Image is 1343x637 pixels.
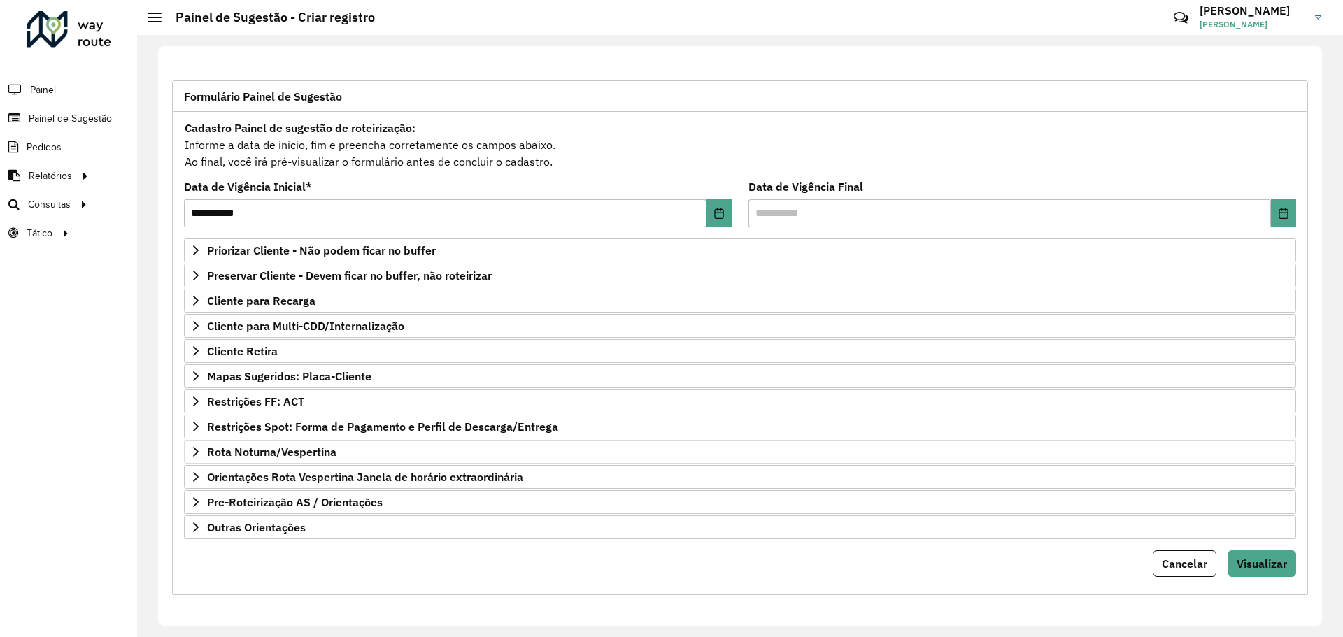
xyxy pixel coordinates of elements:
span: Preservar Cliente - Devem ficar no buffer, não roteirizar [207,270,492,281]
a: Outras Orientações [184,515,1296,539]
span: Cliente Retira [207,345,278,357]
button: Choose Date [706,199,732,227]
span: Pedidos [27,140,62,155]
span: Outras Orientações [207,522,306,533]
span: Cliente para Multi-CDD/Internalização [207,320,404,331]
a: Orientações Rota Vespertina Janela de horário extraordinária [184,465,1296,489]
span: Priorizar Cliente - Não podem ficar no buffer [207,245,436,256]
a: Cliente para Multi-CDD/Internalização [184,314,1296,338]
span: Consultas [28,197,71,212]
a: Preservar Cliente - Devem ficar no buffer, não roteirizar [184,264,1296,287]
span: Painel [30,83,56,97]
label: Data de Vigência Final [748,178,863,195]
span: Cancelar [1162,557,1207,571]
span: Tático [27,226,52,241]
h3: [PERSON_NAME] [1200,4,1305,17]
h2: Painel de Sugestão - Criar registro [162,10,375,25]
button: Choose Date [1271,199,1296,227]
a: Priorizar Cliente - Não podem ficar no buffer [184,238,1296,262]
div: Informe a data de inicio, fim e preencha corretamente os campos abaixo. Ao final, você irá pré-vi... [184,119,1296,171]
span: Restrições FF: ACT [207,396,304,407]
a: Contato Rápido [1166,3,1196,33]
span: Mapas Sugeridos: Placa-Cliente [207,371,371,382]
a: Restrições FF: ACT [184,389,1296,413]
span: Visualizar [1237,557,1287,571]
span: Pre-Roteirização AS / Orientações [207,496,383,508]
span: Relatórios [29,169,72,183]
a: Cliente para Recarga [184,289,1296,313]
a: Cliente Retira [184,339,1296,363]
span: [PERSON_NAME] [1200,18,1305,31]
strong: Cadastro Painel de sugestão de roteirização: [185,121,415,135]
a: Mapas Sugeridos: Placa-Cliente [184,364,1296,388]
span: Orientações Rota Vespertina Janela de horário extraordinária [207,471,523,482]
span: Restrições Spot: Forma de Pagamento e Perfil de Descarga/Entrega [207,421,558,432]
span: Painel de Sugestão [29,111,112,126]
label: Data de Vigência Inicial [184,178,312,195]
span: Rota Noturna/Vespertina [207,446,336,457]
a: Restrições Spot: Forma de Pagamento e Perfil de Descarga/Entrega [184,415,1296,438]
button: Cancelar [1153,550,1216,577]
span: Formulário Painel de Sugestão [184,91,342,102]
a: Pre-Roteirização AS / Orientações [184,490,1296,514]
span: Cliente para Recarga [207,295,315,306]
a: Rota Noturna/Vespertina [184,440,1296,464]
button: Visualizar [1228,550,1296,577]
